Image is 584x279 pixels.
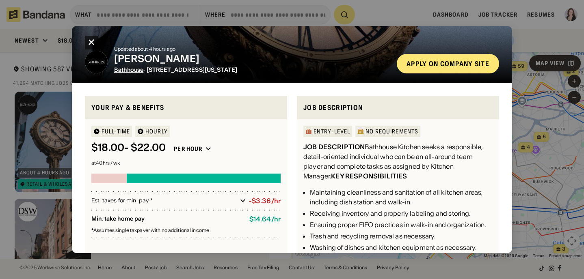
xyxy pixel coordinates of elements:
div: -$3.36/hr [249,197,281,205]
div: Per hour [174,145,202,152]
div: $ 18.00 - $22.00 [91,142,166,154]
div: Ensuring proper FIFO practices in walk-in and organization. [310,220,493,230]
div: JOB DESCRIPTION [303,143,365,151]
img: Bathhouse logo [85,51,108,73]
div: $ 14.64 / hr [249,215,281,223]
div: No Requirements [366,129,418,134]
div: Apply on company site [407,60,489,67]
div: Receiving inventory and properly labeling and storing. [310,208,493,218]
div: Min. take home pay [91,215,243,223]
div: Your pay & benefits [91,103,281,113]
span: Bathhouse [114,66,143,73]
div: Est. taxes for min. pay * [91,197,237,205]
div: [PERSON_NAME] [114,53,390,65]
div: Job Description [303,103,493,113]
div: Bathhouse Kitchen seeks a responsible, detail-oriented individual who can be an all-around team p... [303,142,493,181]
div: Full-time [102,129,130,134]
div: KEY RESPONSIBILITIES [331,172,407,180]
div: Washing of dishes and kitchen equipment as necessary. [310,243,493,252]
div: Entry-Level [314,129,350,134]
div: HOURLY [145,129,168,134]
div: Trash and recycling removal as necessary. [310,231,493,241]
div: Assumes single taxpayer with no additional income [91,228,281,233]
div: · [STREET_ADDRESS][US_STATE] [114,67,390,73]
div: at 40 hrs / wk [91,161,281,165]
div: Updated about 4 hours ago [114,47,390,52]
div: Maintaining cleanliness and sanitation of all kitchen areas, including dish station and walk-in. [310,187,493,207]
